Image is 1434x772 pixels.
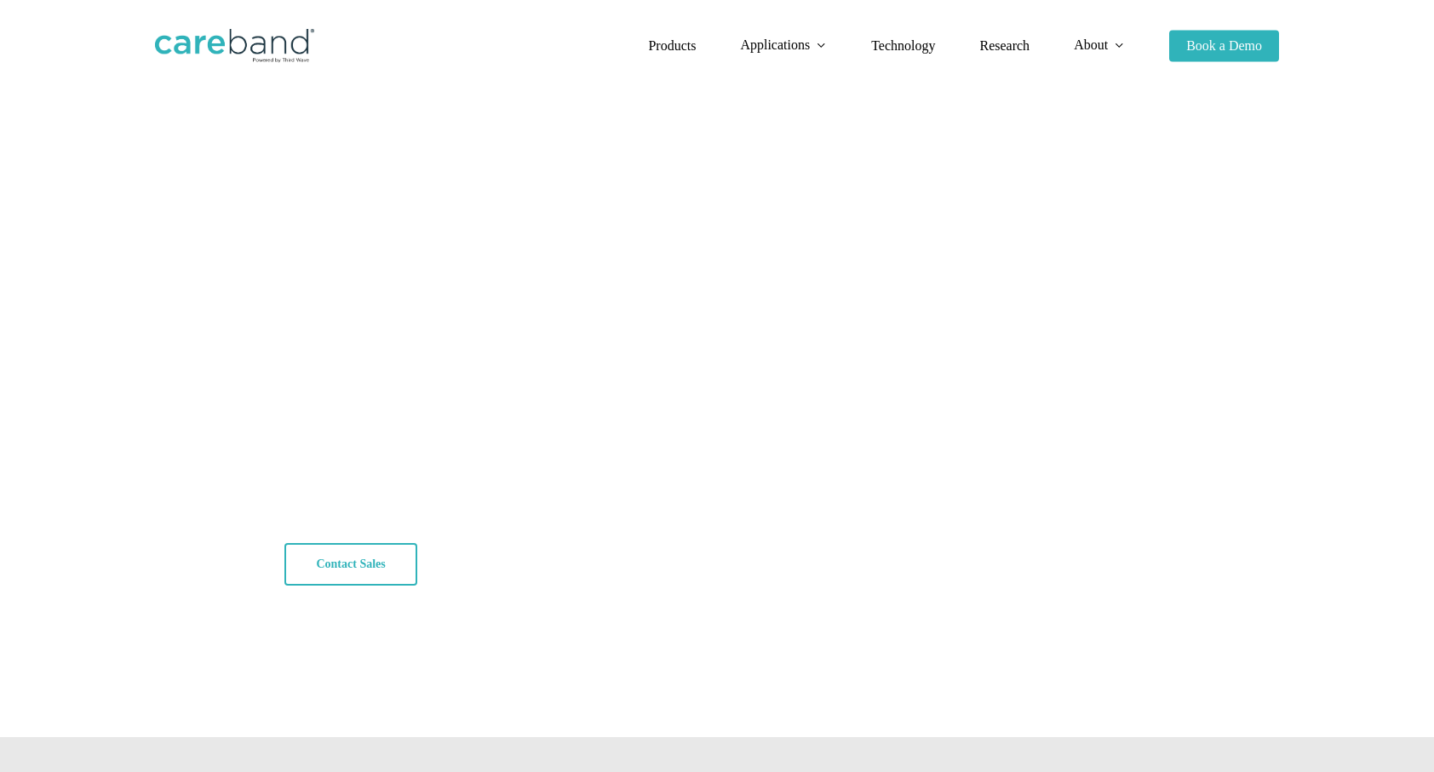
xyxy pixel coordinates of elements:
span: Research [979,38,1030,53]
a: Technology [871,39,935,53]
img: CareBand [155,29,314,63]
a: Research [979,39,1030,53]
span: Book a Demo [1186,38,1262,53]
span: About [1074,37,1108,52]
a: About [1074,38,1125,53]
a: Contact Sales [284,543,416,586]
span: Applications [740,37,810,52]
a: Products [648,39,696,53]
a: Applications [740,38,827,53]
span: Contact Sales [316,556,385,573]
span: Technology [871,38,935,53]
a: Book a Demo [1169,39,1279,53]
span: Products [648,38,696,53]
